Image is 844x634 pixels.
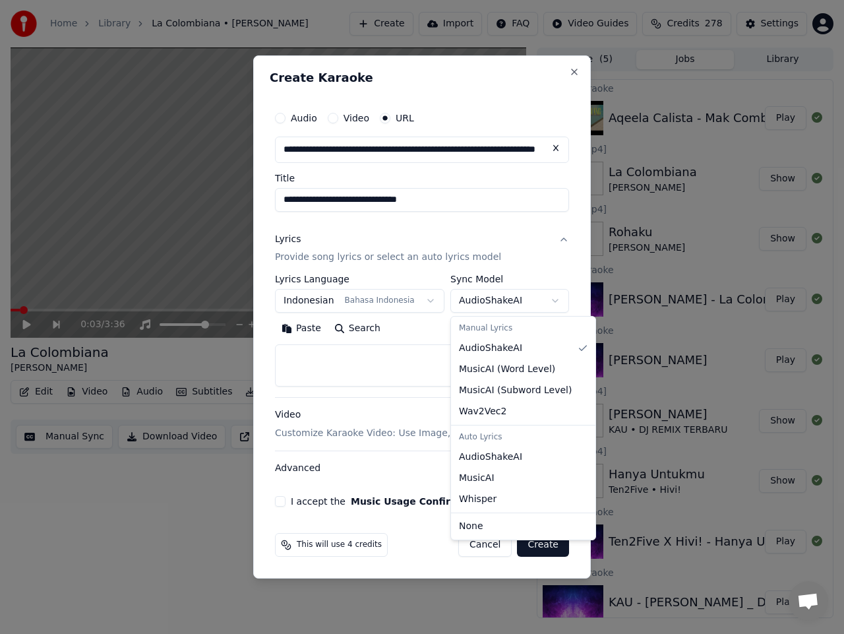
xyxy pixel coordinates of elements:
[459,520,483,533] span: None
[459,342,522,355] span: AudioShakeAI
[459,363,555,376] span: MusicAI ( Word Level )
[454,319,593,338] div: Manual Lyrics
[454,428,593,447] div: Auto Lyrics
[459,384,572,397] span: MusicAI ( Subword Level )
[459,451,522,464] span: AudioShakeAI
[459,472,495,485] span: MusicAI
[459,405,506,418] span: Wav2Vec2
[459,493,497,506] span: Whisper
